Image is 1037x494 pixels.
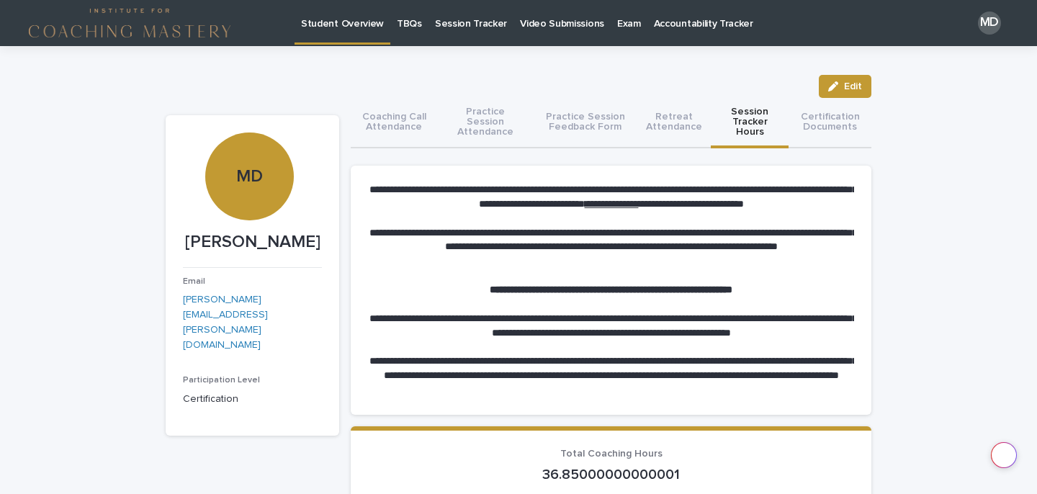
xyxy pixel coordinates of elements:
[183,392,322,407] p: Certification
[205,78,293,187] div: MD
[183,376,260,385] span: Participation Level
[183,232,322,253] p: [PERSON_NAME]
[533,98,637,148] button: Practice Session Feedback Form
[819,75,871,98] button: Edit
[351,98,438,148] button: Coaching Call Attendance
[844,81,862,91] span: Edit
[368,466,854,483] p: 36.85000000000001
[711,98,789,148] button: Session Tracker Hours
[637,98,711,148] button: Retreat Attendance
[438,98,533,148] button: Practice Session Attendance
[29,9,230,37] img: 4Rda4GhBQVGiJB9KOzQx
[183,295,268,349] a: [PERSON_NAME][EMAIL_ADDRESS][PERSON_NAME][DOMAIN_NAME]
[789,98,871,148] button: Certification Documents
[978,12,1001,35] div: MD
[560,449,663,459] span: Total Coaching Hours
[183,277,205,286] span: Email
